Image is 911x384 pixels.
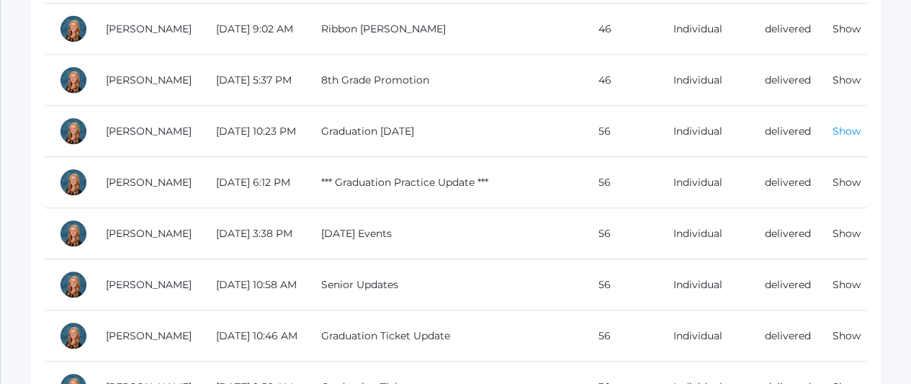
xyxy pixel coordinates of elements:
a: [PERSON_NAME] [106,278,192,291]
div: Nicole Canty [59,321,88,350]
td: delivered [750,208,818,259]
td: Individual [658,311,750,362]
a: Show [833,176,861,189]
td: Individual [658,55,750,106]
td: [DATE] 10:46 AM [202,311,307,362]
div: Nicole Canty [59,168,88,197]
a: [PERSON_NAME] [106,73,192,86]
td: Individual [658,4,750,55]
td: [DATE] 3:38 PM [202,208,307,259]
td: [DATE] 6:12 PM [202,157,307,208]
td: 56 [583,311,658,362]
td: [DATE] 5:37 PM [202,55,307,106]
a: Show [833,278,861,291]
td: delivered [750,157,818,208]
a: [PERSON_NAME] [106,329,192,342]
td: 56 [583,208,658,259]
div: Nicole Canty [59,117,88,146]
td: Graduation Ticket Update [307,311,583,362]
td: 46 [583,4,658,55]
a: [PERSON_NAME] [106,125,192,138]
td: delivered [750,259,818,311]
div: Nicole Canty [59,66,88,94]
a: Show [833,73,861,86]
td: Individual [658,157,750,208]
td: delivered [750,4,818,55]
td: [DATE] Events [307,208,583,259]
td: Individual [658,208,750,259]
td: 56 [583,259,658,311]
td: 46 [583,55,658,106]
a: Show [833,22,861,35]
td: delivered [750,106,818,157]
td: delivered [750,55,818,106]
div: Nicole Canty [59,14,88,43]
td: 8th Grade Promotion [307,55,583,106]
td: *** Graduation Practice Update *** [307,157,583,208]
a: [PERSON_NAME] [106,176,192,189]
td: [DATE] 10:58 AM [202,259,307,311]
td: Individual [658,106,750,157]
a: [PERSON_NAME] [106,22,192,35]
td: Individual [658,259,750,311]
div: Nicole Canty [59,219,88,248]
td: Ribbon [PERSON_NAME] [307,4,583,55]
td: [DATE] 9:02 AM [202,4,307,55]
a: Show [833,227,861,240]
td: Senior Updates [307,259,583,311]
div: Nicole Canty [59,270,88,299]
td: Graduation [DATE] [307,106,583,157]
td: 56 [583,106,658,157]
a: [PERSON_NAME] [106,227,192,240]
a: Show [833,125,861,138]
a: Show [833,329,861,342]
td: 56 [583,157,658,208]
td: delivered [750,311,818,362]
td: [DATE] 10:23 PM [202,106,307,157]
